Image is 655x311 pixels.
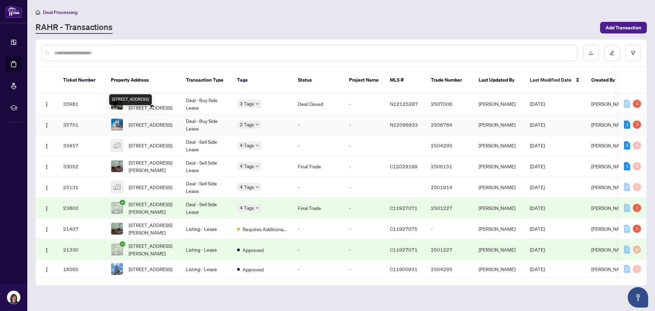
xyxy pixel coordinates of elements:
[243,266,264,273] span: Approved
[240,183,254,191] span: 4 Tags
[631,51,636,55] span: filter
[240,100,254,108] span: 3 Tags
[111,119,123,130] img: thumbnail-img
[390,163,418,169] span: C12029199
[240,121,254,128] span: 2 Tags
[180,260,232,278] td: Listing - Lease
[41,264,52,274] button: Logo
[35,10,40,15] span: home
[624,121,630,129] div: 1
[633,265,641,273] div: 0
[628,287,648,308] button: Open asap
[473,239,524,260] td: [PERSON_NAME]
[425,114,473,135] td: 2506764
[44,206,49,211] img: Logo
[530,163,545,169] span: [DATE]
[41,223,52,234] button: Logo
[633,121,641,129] div: 3
[58,67,105,94] th: Ticket Number
[44,164,49,170] img: Logo
[129,265,172,273] span: [STREET_ADDRESS]
[425,218,473,239] td: -
[624,265,630,273] div: 0
[180,67,232,94] th: Transaction Type
[240,204,254,212] span: 4 Tags
[344,239,384,260] td: -
[530,76,571,84] span: Last Modified Date
[35,22,113,34] a: RAHR - Transactions
[41,119,52,130] button: Logo
[292,94,344,114] td: Deal Closed
[58,198,105,218] td: 23800
[425,156,473,177] td: 2506151
[44,185,49,190] img: Logo
[633,100,641,108] div: 3
[473,94,524,114] td: [PERSON_NAME]
[344,156,384,177] td: -
[180,135,232,156] td: Deal - Sell Side Lease
[530,184,545,190] span: [DATE]
[384,67,425,94] th: MLS #
[44,123,49,128] img: Logo
[473,114,524,135] td: [PERSON_NAME]
[256,185,259,189] span: down
[129,121,172,128] span: [STREET_ADDRESS]
[633,183,641,191] div: 0
[292,239,344,260] td: -
[243,246,264,254] span: Approved
[390,226,418,232] span: C11927075
[58,135,105,156] td: 33457
[633,162,641,170] div: 0
[473,156,524,177] td: [PERSON_NAME]
[473,260,524,278] td: [PERSON_NAME]
[624,141,630,150] div: 2
[425,177,473,198] td: 2501914
[41,244,52,255] button: Logo
[591,184,628,190] span: [PERSON_NAME]
[425,260,473,278] td: 2504295
[256,102,259,105] span: down
[390,122,418,128] span: N12096933
[292,198,344,218] td: Final Trade
[530,101,545,107] span: [DATE]
[530,226,545,232] span: [DATE]
[243,225,287,233] span: Requires Additional Docs
[129,142,172,149] span: [STREET_ADDRESS]
[129,242,175,257] span: [STREET_ADDRESS][PERSON_NAME]
[120,241,125,247] span: check-circle
[425,239,473,260] td: 2501227
[591,246,628,253] span: [PERSON_NAME]
[180,177,232,198] td: Deal - Sell Side Lease
[41,202,52,213] button: Logo
[633,141,641,150] div: 0
[180,239,232,260] td: Listing - Lease
[344,198,384,218] td: -
[604,45,620,61] button: edit
[530,142,545,149] span: [DATE]
[111,202,123,214] img: thumbnail-img
[111,160,123,172] img: thumbnail-img
[256,206,259,210] span: down
[586,67,627,94] th: Created By
[44,102,49,107] img: Logo
[240,141,254,149] span: 4 Tags
[530,205,545,211] span: [DATE]
[473,135,524,156] td: [PERSON_NAME]
[58,177,105,198] td: 25131
[633,245,641,254] div: 0
[111,223,123,235] img: thumbnail-img
[425,94,473,114] td: 2507006
[43,9,77,15] span: Deal Processing
[44,227,49,232] img: Logo
[591,205,628,211] span: [PERSON_NAME]
[344,177,384,198] td: -
[44,143,49,149] img: Logo
[58,156,105,177] td: 33052
[473,177,524,198] td: [PERSON_NAME]
[624,162,630,170] div: 1
[606,22,641,33] span: Add Transaction
[633,225,641,233] div: 1
[180,114,232,135] td: Deal - Buy Side Lease
[111,140,123,151] img: thumbnail-img
[256,123,259,126] span: down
